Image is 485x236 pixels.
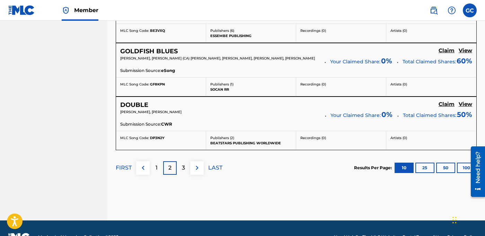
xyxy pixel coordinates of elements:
[390,82,472,87] p: Artists ( 0 )
[445,3,459,17] div: Help
[156,164,158,172] p: 1
[210,28,292,33] p: Publishers ( 6 )
[390,135,472,140] p: Artists ( 0 )
[139,164,147,172] img: left
[120,82,149,87] span: MLC Song Code:
[120,28,149,33] span: MLC Song Code:
[395,163,414,173] button: 10
[161,121,172,127] span: CWR
[120,101,148,109] h5: DOUBLE
[436,163,455,173] button: 50
[390,28,472,33] p: Artists ( 0 )
[74,6,98,14] span: Member
[457,56,472,66] span: 60 %
[381,109,393,120] span: 0 %
[62,6,70,15] img: Top Rightsholder
[120,47,178,55] h5: GOLDFISH BLUES
[210,135,292,140] p: Publishers ( 2 )
[210,140,292,146] p: BEATSTARS PUBLISHING WORLDWIDE
[452,210,457,230] div: Glisser
[403,58,456,65] span: Total Claimed Shares:
[415,163,434,173] button: 25
[193,164,201,172] img: right
[466,143,485,200] iframe: Resource Center
[210,33,292,38] p: ESSEMBE PUBLISHING
[381,56,392,66] span: 0 %
[330,112,381,119] span: Your Claimed Share:
[459,47,472,54] h5: View
[208,164,222,172] p: LAST
[330,58,380,65] span: Your Claimed Share:
[450,203,485,236] div: Widget de chat
[354,165,394,171] p: Results Per Page:
[120,67,161,74] span: Submission Source:
[300,135,382,140] p: Recordings ( 0 )
[120,136,149,140] span: MLC Song Code:
[439,47,455,54] h5: Claim
[210,82,292,87] p: Publishers ( 1 )
[161,67,175,74] span: eSong
[457,109,472,120] span: 50 %
[210,87,292,92] p: SOCAN RR
[8,5,35,15] img: MLC Logo
[448,6,456,15] img: help
[430,6,438,15] img: search
[427,3,441,17] a: Public Search
[463,3,477,17] div: User Menu
[150,28,165,33] span: BE3VXQ
[300,28,382,33] p: Recordings ( 0 )
[439,101,455,108] h5: Claim
[457,163,476,173] button: 100
[459,101,472,108] h5: View
[120,56,315,61] span: [PERSON_NAME], [PERSON_NAME] (CA) [PERSON_NAME], [PERSON_NAME], [PERSON_NAME], [PERSON_NAME]
[150,136,165,140] span: DP3N2Y
[450,203,485,236] iframe: Chat Widget
[459,101,472,109] a: View
[403,112,456,118] span: Total Claimed Shares:
[150,82,165,87] span: GF8KPN
[120,110,182,114] span: [PERSON_NAME], [PERSON_NAME]
[116,164,132,172] p: FIRST
[168,164,171,172] p: 2
[182,164,185,172] p: 3
[459,47,472,55] a: View
[120,121,161,127] span: Submission Source:
[300,82,382,87] p: Recordings ( 0 )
